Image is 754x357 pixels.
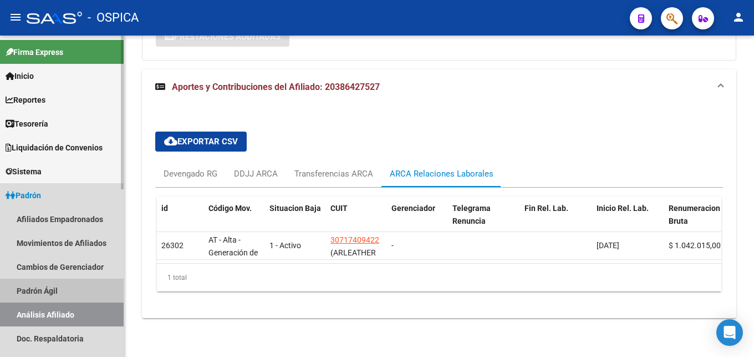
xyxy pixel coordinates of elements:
[156,26,289,47] button: Prestaciones Auditadas
[234,168,278,180] div: DDJJ ARCA
[208,204,252,213] span: Código Mov.
[142,105,736,318] div: Aportes y Contribuciones del Afiliado: 20386427527
[6,118,48,130] span: Tesorería
[208,235,258,270] span: AT - Alta - Generación de clave
[452,204,491,225] span: Telegrama Renuncia
[391,241,394,250] span: -
[155,132,247,152] button: Exportar CSV
[142,69,736,105] mat-expansion-panel-header: Aportes y Contribuciones del Afiliado: 20386427527
[330,235,379,244] span: 30717409422
[164,134,177,148] mat-icon: cloud_download
[448,197,520,245] datatable-header-cell: Telegrama Renuncia
[597,241,619,250] span: [DATE]
[172,82,380,92] span: Aportes y Contribuciones del Afiliado: 20386427527
[669,204,720,225] span: Renumeracion Bruta
[294,168,373,180] div: Transferencias ARCA
[732,11,745,24] mat-icon: person
[330,204,348,213] span: CUIT
[6,165,42,178] span: Sistema
[391,204,435,213] span: Gerenciador
[174,32,281,42] span: Prestaciones Auditadas
[157,197,204,245] datatable-header-cell: id
[164,137,238,147] span: Exportar CSV
[387,197,448,245] datatable-header-cell: Gerenciador
[669,241,721,250] span: $ 1.042.015,00
[164,168,217,180] div: Devengado RG
[390,168,493,180] div: ARCA Relaciones Laborales
[6,189,41,202] span: Padrón
[9,11,22,24] mat-icon: menu
[326,197,387,245] datatable-header-cell: CUIT
[716,319,743,346] div: Open Intercom Messenger
[265,197,326,245] datatable-header-cell: Situacion Baja
[161,204,168,213] span: id
[524,204,568,213] span: Fin Rel. Lab.
[204,197,265,245] datatable-header-cell: Código Mov.
[520,197,592,245] datatable-header-cell: Fin Rel. Lab.
[6,142,103,154] span: Liquidación de Convenios
[664,197,725,245] datatable-header-cell: Renumeracion Bruta
[592,197,664,245] datatable-header-cell: Inicio Rel. Lab.
[330,248,376,270] span: (ARLEATHER S.R.L.)
[269,241,301,250] span: 1 - Activo
[6,70,34,82] span: Inicio
[161,241,184,250] span: 26302
[6,46,63,58] span: Firma Express
[269,204,321,213] span: Situacion Baja
[88,6,139,30] span: - OSPICA
[597,204,649,213] span: Inicio Rel. Lab.
[157,264,721,291] div: 1 total
[6,94,45,106] span: Reportes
